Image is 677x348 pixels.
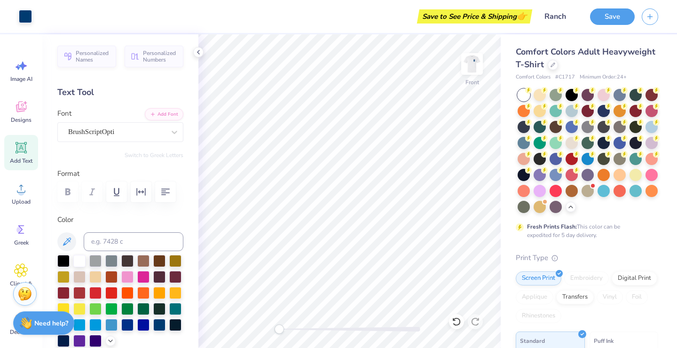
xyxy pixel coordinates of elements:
span: Decorate [10,328,32,336]
div: Print Type [516,253,658,263]
span: # C1717 [555,73,575,81]
label: Font [57,108,71,119]
label: Format [57,168,183,179]
span: Minimum Order: 24 + [580,73,627,81]
div: Save to See Price & Shipping [419,9,530,24]
strong: Need help? [34,319,68,328]
span: 👉 [517,10,527,22]
div: Vinyl [597,290,623,304]
span: Standard [520,336,545,346]
span: Comfort Colors Adult Heavyweight T-Shirt [516,46,655,70]
span: Clipart & logos [6,280,37,295]
span: Comfort Colors [516,73,551,81]
span: Image AI [10,75,32,83]
button: Save [590,8,635,25]
span: Personalized Numbers [143,50,178,63]
div: Screen Print [516,271,561,285]
input: e.g. 7428 c [84,232,183,251]
img: Front [463,55,481,73]
div: Transfers [556,290,594,304]
div: Accessibility label [275,324,284,334]
span: Designs [11,116,31,124]
div: Applique [516,290,553,304]
strong: Fresh Prints Flash: [527,223,577,230]
button: Personalized Numbers [125,46,183,67]
span: Greek [14,239,29,246]
span: Add Text [10,157,32,165]
span: Puff Ink [594,336,614,346]
div: Rhinestones [516,309,561,323]
div: Embroidery [564,271,609,285]
div: Text Tool [57,86,183,99]
span: Upload [12,198,31,206]
div: Front [465,78,479,87]
div: Digital Print [612,271,657,285]
div: Foil [626,290,648,304]
button: Add Font [145,108,183,120]
input: Untitled Design [537,7,583,26]
button: Personalized Names [57,46,116,67]
button: Switch to Greek Letters [125,151,183,159]
div: This color can be expedited for 5 day delivery. [527,222,643,239]
label: Color [57,214,183,225]
span: Personalized Names [76,50,110,63]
